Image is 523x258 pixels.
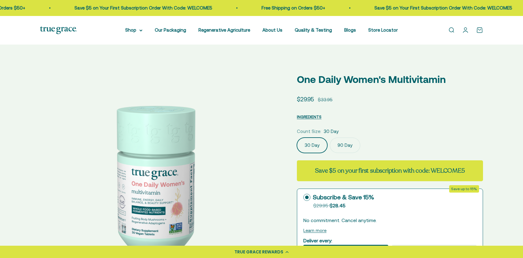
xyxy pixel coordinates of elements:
[261,5,324,10] a: Free Shipping on Orders $50+
[297,72,483,87] p: One Daily Women's Multivitamin
[324,128,339,135] span: 30 Day
[297,128,321,135] legend: Count Size:
[318,96,333,104] compare-at-price: $33.95
[234,249,283,255] div: TRUE GRACE REWARDS
[373,4,511,12] p: Save $5 on Your First Subscription Order With Code: WELCOME5
[125,26,142,34] summary: Shop
[297,115,321,119] span: INGREDIENTS
[74,4,211,12] p: Save $5 on Your First Subscription Order With Code: WELCOME5
[295,27,332,33] a: Quality & Testing
[198,27,250,33] a: Regenerative Agriculture
[297,95,314,104] sale-price: $29.95
[315,166,465,175] strong: Save $5 on your first subscription with code: WELCOME5
[155,27,186,33] a: Our Packaging
[368,27,398,33] a: Store Locator
[344,27,356,33] a: Blogs
[262,27,282,33] a: About Us
[297,113,321,120] button: INGREDIENTS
